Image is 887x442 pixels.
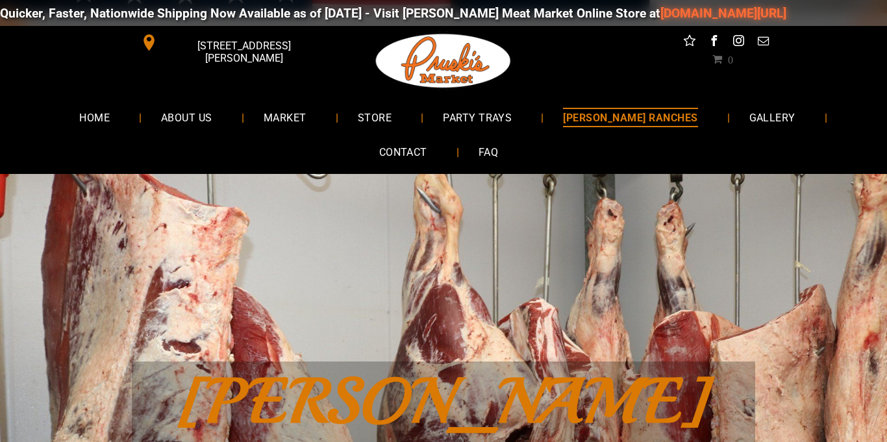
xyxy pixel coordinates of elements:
a: email [755,32,772,53]
a: instagram [731,32,747,53]
a: facebook [706,32,723,53]
a: MARKET [244,100,326,134]
a: [PERSON_NAME] RANCHES [543,100,717,134]
a: Social network [681,32,698,53]
img: Pruski-s+Market+HQ+Logo2-1920w.png [373,26,514,96]
span: 0 [728,54,733,64]
a: ABOUT US [142,100,232,134]
a: FAQ [459,135,518,169]
a: [STREET_ADDRESS][PERSON_NAME] [132,32,331,53]
a: CONTACT [360,135,447,169]
a: STORE [338,100,411,134]
a: GALLERY [730,100,815,134]
span: [STREET_ADDRESS][PERSON_NAME] [160,33,328,71]
a: PARTY TRAYS [423,100,531,134]
a: HOME [60,100,129,134]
